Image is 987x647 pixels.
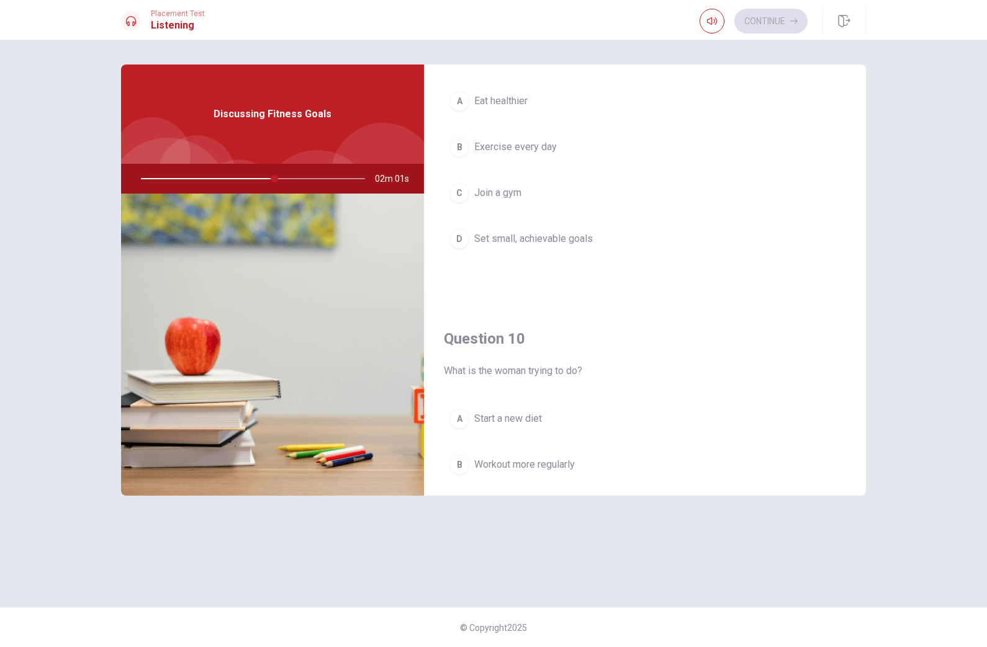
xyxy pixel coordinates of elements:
button: DSet small, achievable goals [444,223,846,254]
span: Workout more regularly [474,457,575,472]
button: AStart a new diet [444,403,846,434]
span: Start a new diet [474,411,542,426]
button: AEat healthier [444,86,846,117]
span: What is the woman trying to do? [444,364,846,378]
div: A [449,91,469,111]
div: D [449,229,469,249]
button: CJoin a gym [444,177,846,208]
button: BExercise every day [444,132,846,163]
span: © Copyright 2025 [460,623,527,633]
span: Placement Test [151,9,205,18]
div: B [449,137,469,157]
span: Exercise every day [474,140,557,154]
div: A [449,409,469,429]
h1: Listening [151,18,205,33]
span: Join a gym [474,185,521,200]
h4: Question 10 [444,329,846,349]
div: B [449,455,469,475]
img: Discussing Fitness Goals [121,194,424,496]
span: Set small, achievable goals [474,231,593,246]
span: 02m 01s [375,164,419,194]
div: C [449,183,469,203]
span: Discussing Fitness Goals [214,107,331,122]
button: BWorkout more regularly [444,449,846,480]
span: Eat healthier [474,94,528,109]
